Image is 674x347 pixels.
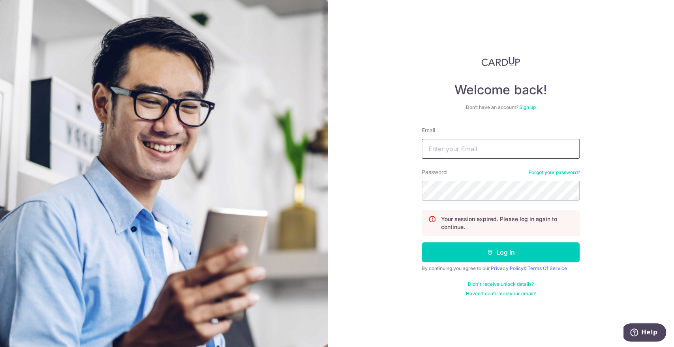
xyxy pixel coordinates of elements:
[422,104,580,111] div: Don’t have an account?
[491,265,523,271] a: Privacy Policy
[466,291,535,297] a: Haven't confirmed your email?
[528,169,580,176] a: Forgot your password?
[18,6,34,13] span: Help
[519,104,536,110] a: Sign up
[422,168,447,176] label: Password
[527,265,567,271] a: Terms Of Service
[481,57,520,66] img: CardUp Logo
[422,242,580,262] button: Log in
[623,323,666,343] iframe: Opens a widget where you can find more information
[422,82,580,98] h4: Welcome back!
[468,281,534,287] a: Didn't receive unlock details?
[441,215,573,231] p: Your session expired. Please log in again to continue.
[422,265,580,272] div: By continuing you agree to our &
[422,126,435,134] label: Email
[422,139,580,159] input: Enter your Email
